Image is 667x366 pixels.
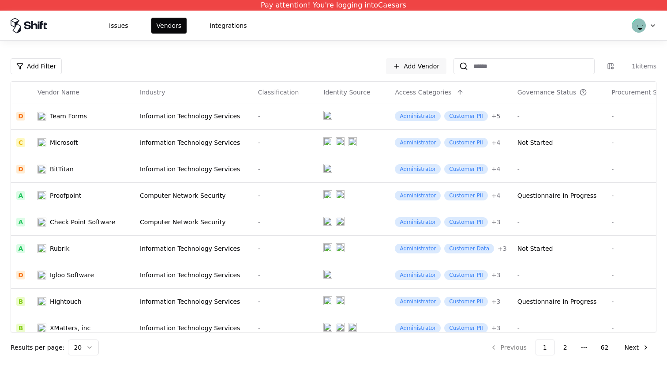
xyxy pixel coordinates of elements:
div: Computer Network Security [140,191,247,200]
div: - [258,218,313,226]
img: Proofpoint [37,191,46,200]
button: +3 [491,218,501,226]
div: Questionnaire In Progress [517,297,597,306]
button: Add Filter [11,58,62,74]
button: +3 [491,324,501,332]
button: 62 [594,340,616,355]
div: Administrator [395,164,441,174]
img: Rubrik [37,244,46,253]
img: entra.microsoft.com [323,296,332,305]
div: Administrator [395,111,441,121]
div: D [16,271,25,279]
img: Team Forms [37,112,46,121]
div: Customer PII [444,111,487,121]
div: Customer PII [444,164,487,174]
div: Administrator [395,191,441,200]
img: microsoft365.com [336,323,345,332]
div: - [517,165,601,174]
div: - [258,191,313,200]
div: Check Point Software [50,218,115,226]
div: Administrator [395,323,441,333]
div: Customer PII [444,323,487,333]
div: - [517,324,601,332]
div: Administrator [395,138,441,147]
button: +4 [491,165,501,174]
button: +5 [491,112,501,121]
div: - [517,271,601,279]
img: entra.microsoft.com [323,164,332,173]
div: - [258,297,313,306]
button: +4 [491,191,501,200]
img: microsoft365.com [336,137,345,146]
div: + 4 [491,138,501,147]
img: entra.microsoft.com [323,323,332,332]
div: Proofpoint [50,191,81,200]
img: entra.microsoft.com [323,270,332,279]
img: entra.microsoft.com [323,137,332,146]
div: Microsoft [50,138,78,147]
div: D [16,112,25,121]
div: + 4 [491,165,501,174]
div: Not Started [517,244,553,253]
div: Vendor Name [37,88,79,97]
div: Hightouch [50,297,82,306]
div: A [16,191,25,200]
img: Check Point Software [37,218,46,226]
button: Next [617,340,656,355]
img: xMatters, inc [37,324,46,332]
div: + 5 [491,112,501,121]
div: - [517,112,601,121]
div: Information Technology Services [140,138,247,147]
div: - [517,218,601,226]
div: Administrator [395,244,441,253]
div: Customer PII [444,138,487,147]
div: Administrator [395,297,441,306]
div: + 3 [491,218,501,226]
div: Information Technology Services [140,165,247,174]
div: - [258,271,313,279]
div: D [16,165,25,174]
div: + 3 [491,297,501,306]
div: - [258,112,313,121]
button: +3 [498,244,507,253]
img: BitTitan [37,165,46,174]
div: Questionnaire In Progress [517,191,597,200]
img: entra.microsoft.com [323,190,332,199]
div: BitTitan [50,165,74,174]
div: - [258,244,313,253]
button: +3 [491,297,501,306]
nav: pagination [483,340,656,355]
div: Information Technology Services [140,112,247,121]
div: Not Started [517,138,553,147]
div: A [16,218,25,226]
div: Access Categories [395,88,451,97]
img: entra.microsoft.com [323,217,332,226]
img: entra.microsoft.com [323,243,332,252]
div: 1k items [621,62,656,71]
a: Add Vendor [386,58,446,74]
img: Igloo Software [37,271,46,279]
div: - [258,138,313,147]
button: Integrations [204,18,252,34]
div: - [258,165,313,174]
button: 2 [556,340,574,355]
p: Results per page: [11,343,64,352]
div: Computer Network Security [140,218,247,226]
div: Information Technology Services [140,244,247,253]
div: B [16,297,25,306]
div: Identity Source [323,88,370,97]
div: Information Technology Services [140,324,247,332]
img: Microsoft [37,138,46,147]
div: Rubrik [50,244,70,253]
div: Information Technology Services [140,271,247,279]
div: Customer Data [444,244,494,253]
div: Information Technology Services [140,297,247,306]
button: +4 [491,138,501,147]
div: B [16,324,25,332]
button: +3 [491,271,501,279]
div: Igloo Software [50,271,94,279]
div: - [258,324,313,332]
div: + 4 [491,191,501,200]
div: Customer PII [444,270,487,280]
div: Team Forms [50,112,87,121]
